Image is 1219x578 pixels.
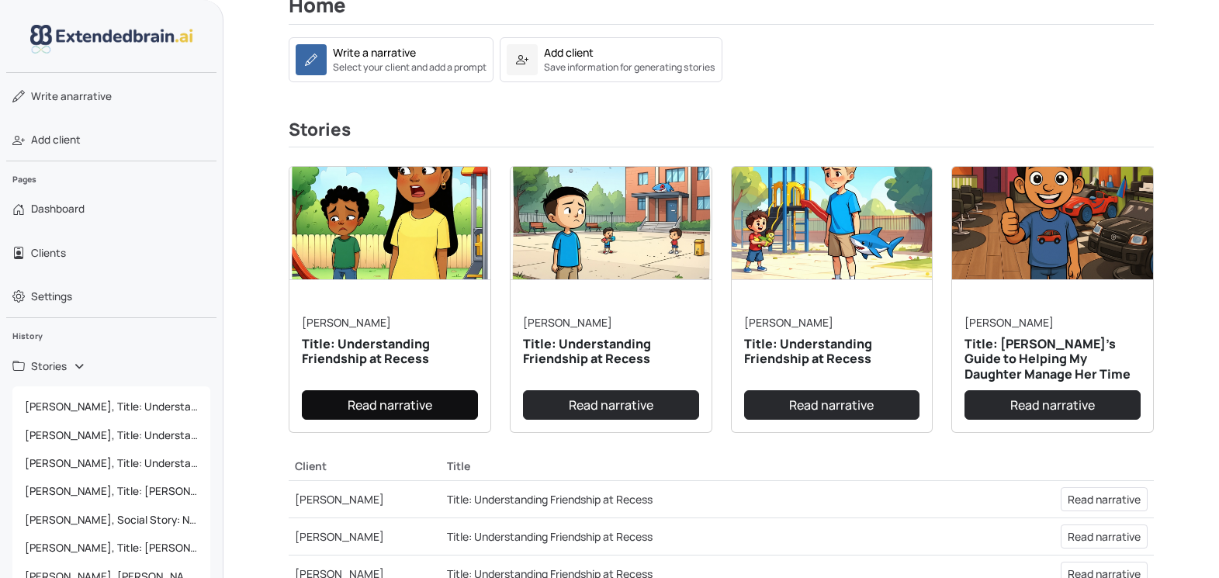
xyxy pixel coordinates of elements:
[523,390,699,420] a: Read narrative
[19,477,204,505] span: [PERSON_NAME], Title: [PERSON_NAME]'s Guide to Helping My Daughter Manage Her Time
[447,529,653,544] a: Title: Understanding Friendship at Recess
[19,393,204,421] span: [PERSON_NAME], Title: Understanding Friendship at Recess
[500,50,722,65] a: Add clientSave information for generating stories
[295,492,384,507] a: [PERSON_NAME]
[333,61,487,74] small: Select your client and add a prompt
[12,449,210,477] a: [PERSON_NAME], Title: Understanding Friendship at Recess
[1061,524,1148,549] a: Read narrative
[511,167,712,280] img: narrative
[732,167,933,280] img: narrative
[1061,487,1148,511] a: Read narrative
[744,390,920,420] a: Read narrative
[289,167,490,280] img: narrative
[12,393,210,421] a: [PERSON_NAME], Title: Understanding Friendship at Recess
[964,390,1141,420] a: Read narrative
[523,337,699,366] h5: Title: Understanding Friendship at Recess
[289,119,1154,147] h3: Stories
[302,337,478,366] h5: Title: Understanding Friendship at Recess
[500,37,722,82] a: Add clientSave information for generating stories
[744,315,833,330] a: [PERSON_NAME]
[289,50,493,65] a: Write a narrativeSelect your client and add a prompt
[31,201,85,216] span: Dashboard
[19,534,204,562] span: [PERSON_NAME], Title: [PERSON_NAME]'s Guide to Helping My Daughter Manage Her Time
[19,506,204,534] span: [PERSON_NAME], Social Story: Navigating Busy Places
[333,44,416,61] div: Write a narrative
[952,167,1153,280] img: narrative
[302,390,478,420] a: Read narrative
[447,492,653,507] a: Title: Understanding Friendship at Recess
[30,25,193,54] img: logo
[31,245,66,261] span: Clients
[31,132,81,147] span: Add client
[12,506,210,534] a: [PERSON_NAME], Social Story: Navigating Busy Places
[31,358,67,374] span: Stories
[31,88,112,104] span: narrative
[12,534,210,562] a: [PERSON_NAME], Title: [PERSON_NAME]'s Guide to Helping My Daughter Manage Her Time
[744,337,920,366] h5: Title: Understanding Friendship at Recess
[289,452,441,481] th: Client
[12,421,210,449] a: [PERSON_NAME], Title: Understanding Friendship at Recess
[441,452,1005,481] th: Title
[295,529,384,544] a: [PERSON_NAME]
[964,337,1141,382] h5: Title: [PERSON_NAME]'s Guide to Helping My Daughter Manage Her Time
[302,315,391,330] a: [PERSON_NAME]
[544,44,594,61] div: Add client
[31,289,72,304] span: Settings
[964,315,1054,330] a: [PERSON_NAME]
[12,477,210,505] a: [PERSON_NAME], Title: [PERSON_NAME]'s Guide to Helping My Daughter Manage Her Time
[19,449,204,477] span: [PERSON_NAME], Title: Understanding Friendship at Recess
[19,421,204,449] span: [PERSON_NAME], Title: Understanding Friendship at Recess
[289,37,493,82] a: Write a narrativeSelect your client and add a prompt
[31,89,67,103] span: Write a
[544,61,715,74] small: Save information for generating stories
[523,315,612,330] a: [PERSON_NAME]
